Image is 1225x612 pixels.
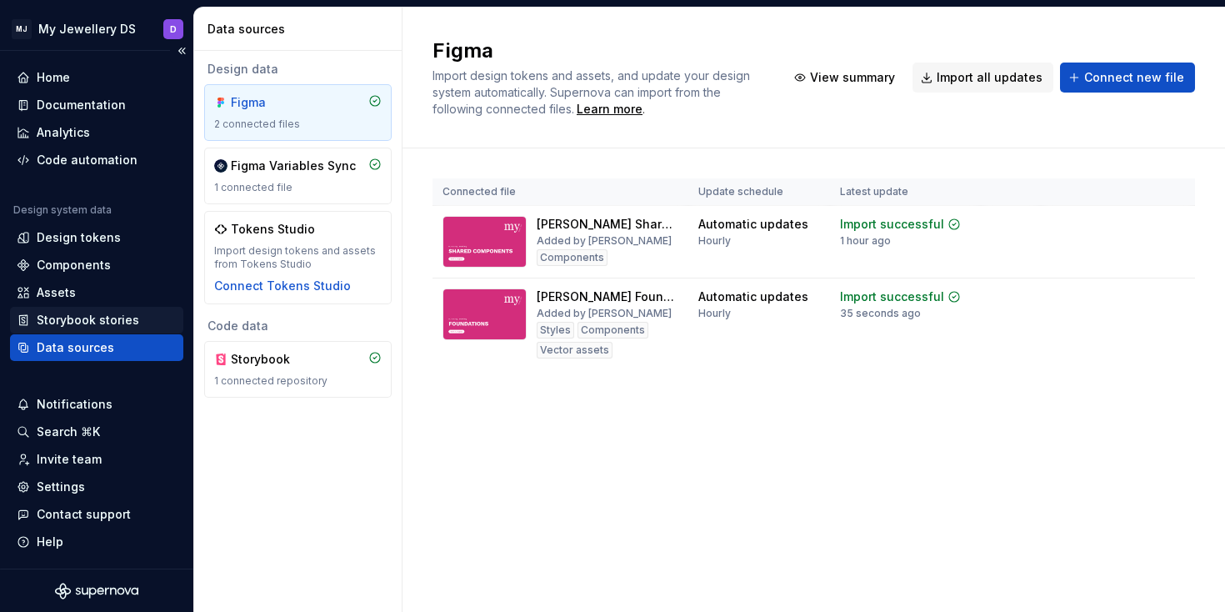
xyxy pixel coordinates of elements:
a: Analytics [10,119,183,146]
div: Help [37,534,63,550]
div: Storybook stories [37,312,139,329]
button: Notifications [10,391,183,418]
div: [PERSON_NAME] Shared components [537,216,678,233]
button: Connect Tokens Studio [214,278,351,294]
a: Invite team [10,446,183,473]
div: Code data [204,318,392,334]
button: Search ⌘K [10,419,183,445]
a: Learn more [577,101,642,118]
div: 1 hour ago [840,234,891,248]
div: Documentation [37,97,126,113]
a: Design tokens [10,224,183,251]
th: Connected file [432,178,688,206]
a: Components [10,252,183,278]
span: View summary [810,69,895,86]
div: Design system data [13,203,112,217]
div: Home [37,69,70,86]
span: Import design tokens and assets, and update your design system automatically. Supernova can impor... [432,68,753,116]
div: Import successful [840,288,944,305]
div: Assets [37,284,76,301]
a: Figma Variables Sync1 connected file [204,148,392,204]
div: Added by [PERSON_NAME] [537,234,672,248]
svg: Supernova Logo [55,583,138,599]
a: Storybook stories [10,307,183,334]
div: Figma Variables Sync [231,158,356,174]
a: Home [10,64,183,91]
button: Collapse sidebar [170,39,193,63]
div: Hourly [698,234,731,248]
button: Contact support [10,501,183,528]
div: Import successful [840,216,944,233]
div: Notifications [37,396,112,413]
div: Added by [PERSON_NAME] [537,307,672,320]
div: [PERSON_NAME] Foundations [537,288,678,305]
a: Data sources [10,334,183,361]
div: D [170,23,177,36]
div: Code automation [37,152,137,168]
div: 1 connected repository [214,374,382,388]
div: MJ [12,19,32,39]
div: 2 connected files [214,118,382,131]
th: Latest update [830,178,981,206]
div: Settings [37,479,85,495]
h2: Figma [432,38,766,64]
div: My Jewellery DS [38,21,136,38]
div: Components [577,322,648,339]
th: Update schedule [688,178,830,206]
a: Documentation [10,92,183,118]
div: Data sources [207,21,395,38]
a: Storybook1 connected repository [204,341,392,398]
div: Contact support [37,506,131,523]
div: Invite team [37,451,102,468]
div: Styles [537,322,574,339]
button: Connect new file [1060,63,1195,93]
button: Import all updates [912,63,1053,93]
div: Hourly [698,307,731,320]
a: Assets [10,279,183,306]
span: . [574,103,645,116]
div: Automatic updates [698,216,808,233]
div: 35 seconds ago [840,307,921,320]
button: MJMy Jewellery DSD [3,11,190,47]
div: Analytics [37,124,90,141]
button: Help [10,529,183,555]
a: Figma2 connected files [204,84,392,141]
div: Figma [231,94,311,111]
a: Settings [10,474,183,500]
div: Components [537,249,607,266]
div: Import design tokens and assets from Tokens Studio [214,244,382,271]
div: Components [37,257,111,273]
div: Data sources [37,339,114,356]
div: Search ⌘K [37,424,100,440]
div: Design tokens [37,229,121,246]
div: Storybook [231,351,311,368]
div: Tokens Studio [231,221,315,238]
div: 1 connected file [214,181,382,194]
button: View summary [786,63,906,93]
div: Vector assets [537,342,612,359]
a: Code automation [10,147,183,173]
span: Connect new file [1084,69,1184,86]
div: Design data [204,61,392,78]
span: Import all updates [937,69,1042,86]
div: Automatic updates [698,288,808,305]
a: Tokens StudioImport design tokens and assets from Tokens StudioConnect Tokens Studio [204,211,392,304]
